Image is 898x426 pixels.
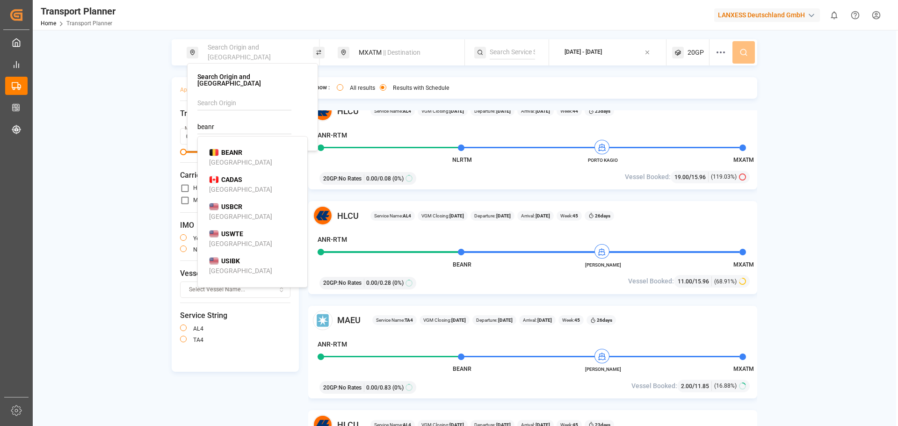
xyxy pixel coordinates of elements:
[560,212,578,219] span: Week:
[565,48,602,57] div: [DATE] - [DATE]
[523,317,552,324] span: Arrival:
[714,8,820,22] div: LANXESS Deutschland GmbH
[318,339,347,349] h4: ANR-RTM
[714,6,824,24] button: LANXESS Deutschland GmbH
[41,4,116,18] div: Transport Planner
[313,206,333,225] img: Carrier
[313,101,333,121] img: Carrier
[313,310,333,330] img: Carrier
[555,43,661,62] button: [DATE] - [DATE]
[678,276,712,286] div: /
[180,108,290,119] span: Transit Time
[625,172,671,182] span: Vessel Booked:
[681,383,692,390] span: 2.00
[572,213,578,218] b: 45
[209,257,219,265] img: country
[337,209,359,222] span: HLCU
[221,176,242,183] b: CADAS
[824,5,845,26] button: show 0 new notifications
[451,318,466,323] b: [DATE]
[536,318,552,323] b: [DATE]
[490,45,535,59] input: Search Service String
[845,5,866,26] button: Help Center
[562,317,580,324] span: Week:
[577,261,629,268] span: [PERSON_NAME]
[474,108,511,115] span: Departure:
[221,203,242,210] b: USBCR
[180,149,187,155] span: Minimum
[476,317,513,324] span: Departure:
[193,185,208,191] label: HLCU
[221,149,242,156] b: BEANR
[405,318,413,323] b: TA4
[695,278,709,285] span: 15.96
[209,158,272,167] div: [GEOGRAPHIC_DATA]
[193,236,203,241] label: yes
[681,381,712,391] div: /
[392,279,404,287] span: (0%)
[209,212,272,222] div: [GEOGRAPHIC_DATA]
[449,213,464,218] b: [DATE]
[674,172,709,182] div: /
[383,49,420,56] span: || Destination
[674,174,689,181] span: 19.00
[318,235,347,245] h4: ANR-RTM
[453,261,471,268] span: BEANR
[714,277,737,286] span: (68.91%)
[323,279,339,287] span: 20GP :
[366,279,391,287] span: 0.00 / 0.28
[421,212,464,219] span: VGM Closing:
[495,108,511,114] b: [DATE]
[185,125,205,131] label: Min Days
[337,105,359,117] span: HLCU
[421,108,464,115] span: VGM Closing:
[193,247,201,253] label: no
[695,383,709,390] span: 11.85
[193,337,203,343] label: TA4
[209,149,219,156] img: country
[221,230,243,238] b: USWTE
[318,130,347,140] h4: ANR-RTM
[733,261,754,268] span: MXATM
[393,85,449,91] label: Results with Schedule
[209,230,219,238] img: country
[497,318,513,323] b: [DATE]
[41,20,56,27] a: Home
[521,108,550,115] span: Arrival:
[209,266,272,276] div: [GEOGRAPHIC_DATA]
[193,197,209,203] label: MAEU
[221,257,240,265] b: USIBK
[209,239,272,249] div: [GEOGRAPHIC_DATA]
[423,317,466,324] span: VGM Closing:
[631,381,677,391] span: Vessel Booked:
[180,220,290,231] span: IMO
[339,279,362,287] span: No Rates
[535,213,550,218] b: [DATE]
[209,185,272,195] div: [GEOGRAPHIC_DATA]
[733,366,754,372] span: MXATM
[572,108,578,114] b: 44
[180,268,290,279] span: Vessel Name
[628,276,674,286] span: Vessel Booked:
[714,382,737,390] span: (16.88%)
[323,174,339,183] span: 20GP :
[574,318,580,323] b: 45
[339,383,362,392] span: No Rates
[474,212,511,219] span: Departure:
[449,108,464,114] b: [DATE]
[208,43,271,61] span: Search Origin and [GEOGRAPHIC_DATA]
[313,84,330,92] span: Show :
[597,318,612,323] b: 26 days
[691,174,706,181] span: 15.96
[678,278,692,285] span: 11.00
[197,120,291,134] input: Search POL
[337,314,361,326] span: MAEU
[688,48,704,58] span: 20GP
[403,213,411,218] b: AL4
[392,383,404,392] span: (0%)
[366,174,391,183] span: 0.00 / 0.08
[353,44,454,61] div: MXATM
[350,85,375,91] label: All results
[180,310,290,321] span: Service String
[209,176,219,183] img: country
